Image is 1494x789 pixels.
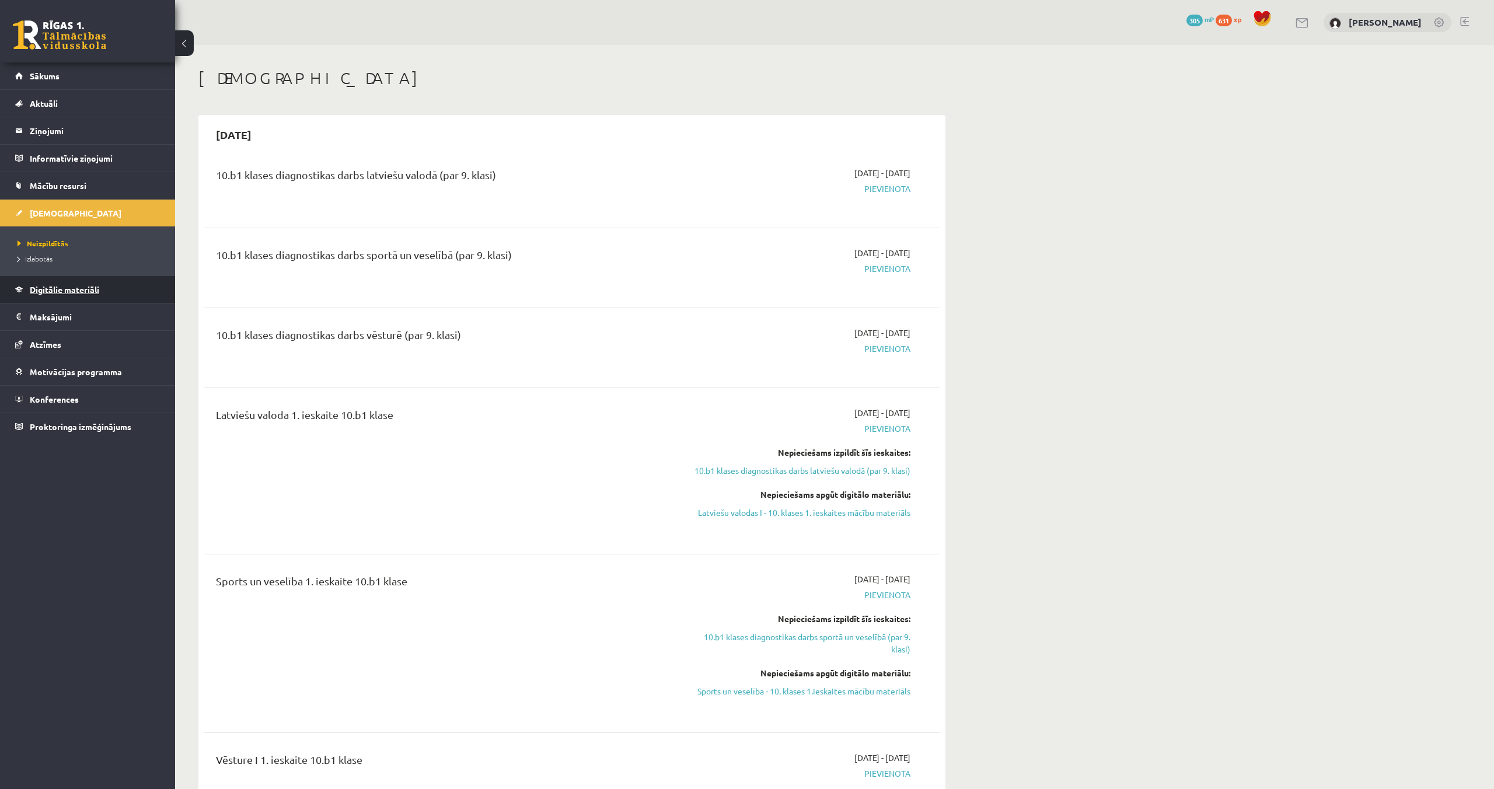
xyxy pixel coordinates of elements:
a: [PERSON_NAME] [1349,16,1422,28]
h2: [DATE] [204,121,263,148]
span: [DEMOGRAPHIC_DATA] [30,208,121,218]
a: Sākums [15,62,160,89]
span: Proktoringa izmēģinājums [30,421,131,432]
span: Digitālie materiāli [30,284,99,295]
a: Neizpildītās [18,238,163,249]
a: Rīgas 1. Tālmācības vidusskola [13,20,106,50]
a: [DEMOGRAPHIC_DATA] [15,200,160,226]
span: Sākums [30,71,60,81]
div: Nepieciešams izpildīt šīs ieskaites: [690,613,910,625]
span: [DATE] - [DATE] [854,327,910,339]
div: Nepieciešams apgūt digitālo materiālu: [690,667,910,679]
a: Digitālie materiāli [15,276,160,303]
span: [DATE] - [DATE] [854,573,910,585]
span: [DATE] - [DATE] [854,752,910,764]
a: Atzīmes [15,331,160,358]
span: Pievienota [690,423,910,435]
span: [DATE] - [DATE] [854,167,910,179]
a: Latviešu valodas I - 10. klases 1. ieskaites mācību materiāls [690,507,910,519]
div: 10.b1 klases diagnostikas darbs latviešu valodā (par 9. klasi) [216,167,673,188]
a: Informatīvie ziņojumi [15,145,160,172]
span: 631 [1216,15,1232,26]
a: Mācību resursi [15,172,160,199]
a: 10.b1 klases diagnostikas darbs sportā un veselībā (par 9. klasi) [690,631,910,655]
legend: Informatīvie ziņojumi [30,145,160,172]
span: Pievienota [690,589,910,601]
a: Izlabotās [18,253,163,264]
span: Pievienota [690,263,910,275]
div: Latviešu valoda 1. ieskaite 10.b1 klase [216,407,673,428]
div: 10.b1 klases diagnostikas darbs vēsturē (par 9. klasi) [216,327,673,348]
span: xp [1234,15,1241,24]
span: [DATE] - [DATE] [854,407,910,419]
span: Pievienota [690,767,910,780]
a: Proktoringa izmēģinājums [15,413,160,440]
span: Mācību resursi [30,180,86,191]
a: Maksājumi [15,303,160,330]
a: Ziņojumi [15,117,160,144]
span: Motivācijas programma [30,366,122,377]
div: Nepieciešams izpildīt šīs ieskaites: [690,446,910,459]
img: Gustavs Gudonis [1329,18,1341,29]
div: Vēsture I 1. ieskaite 10.b1 klase [216,752,673,773]
span: Izlabotās [18,254,53,263]
div: Nepieciešams apgūt digitālo materiālu: [690,488,910,501]
span: Aktuāli [30,98,58,109]
a: 10.b1 klases diagnostikas darbs latviešu valodā (par 9. klasi) [690,465,910,477]
div: Sports un veselība 1. ieskaite 10.b1 klase [216,573,673,595]
a: Motivācijas programma [15,358,160,385]
span: 305 [1186,15,1203,26]
a: Sports un veselība - 10. klases 1.ieskaites mācību materiāls [690,685,910,697]
span: Neizpildītās [18,239,68,248]
h1: [DEMOGRAPHIC_DATA] [198,68,945,88]
a: Aktuāli [15,90,160,117]
span: Atzīmes [30,339,61,350]
a: 305 mP [1186,15,1214,24]
span: mP [1205,15,1214,24]
a: 631 xp [1216,15,1247,24]
div: 10.b1 klases diagnostikas darbs sportā un veselībā (par 9. klasi) [216,247,673,268]
a: Konferences [15,386,160,413]
legend: Maksājumi [30,303,160,330]
span: [DATE] - [DATE] [854,247,910,259]
legend: Ziņojumi [30,117,160,144]
span: Pievienota [690,343,910,355]
span: Konferences [30,394,79,404]
span: Pievienota [690,183,910,195]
